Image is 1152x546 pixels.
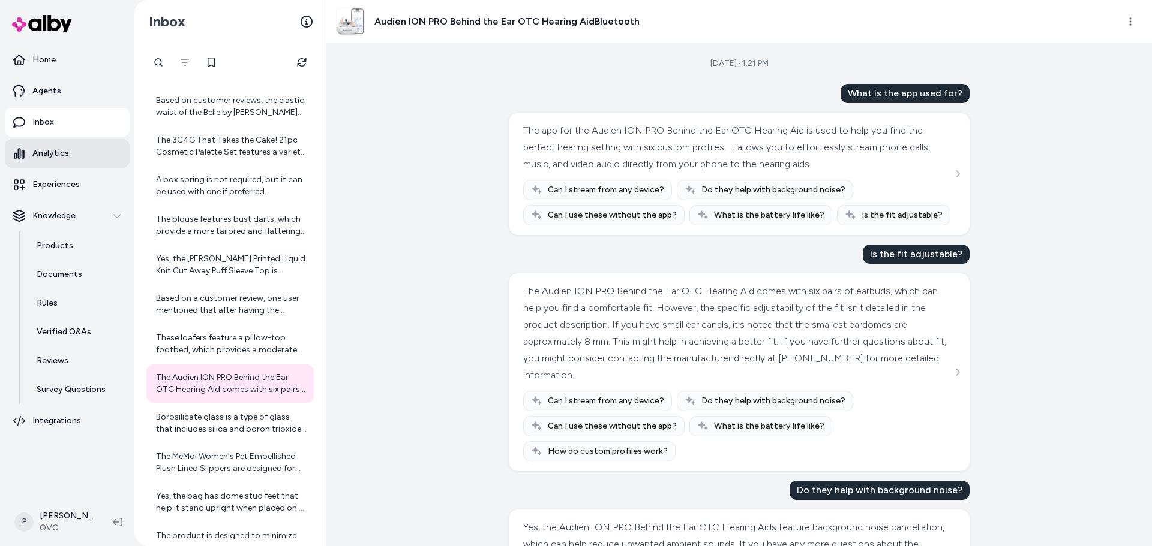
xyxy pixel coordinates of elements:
a: Based on a customer review, one user mentioned that after having the bracelet for five days, they... [146,285,314,324]
a: Reviews [25,346,130,375]
button: Filter [173,50,197,74]
button: Knowledge [5,201,130,230]
div: The app for the Audien ION PRO Behind the Ear OTC Hearing Aid is used to help you find the perfec... [523,122,952,173]
div: The 3C4G That Takes the Cake! 21pc Cosmetic Palette Set features a variety of vibrant colors that... [156,134,307,158]
p: Analytics [32,147,69,159]
a: Survey Questions [25,375,130,404]
a: Yes, the [PERSON_NAME] Printed Liquid Knit Cut Away Puff Sleeve Top is suitable for warm weather.... [146,246,314,284]
div: Is the fit adjustable? [863,245,970,264]
div: What is the app used for? [841,84,970,103]
div: The Audien ION PRO Behind the Ear OTC Hearing Aid comes with six pairs of earbuds, which can help... [523,283,952,384]
p: Products [37,240,73,252]
span: P [14,512,34,532]
a: The 3C4G That Takes the Cake! 21pc Cosmetic Palette Set features a variety of vibrant colors that... [146,127,314,165]
button: P[PERSON_NAME]QVC [7,503,103,541]
button: Refresh [290,50,314,74]
a: Yes, the bag has dome stud feet that help it stand upright when placed on a flat surface. [146,483,314,521]
a: A box spring is not required, but it can be used with one if preferred. [146,167,314,205]
button: See more [950,167,965,181]
p: Agents [32,85,61,97]
a: Analytics [5,139,130,168]
span: Do they help with background noise? [701,395,845,407]
span: Can I stream from any device? [548,395,664,407]
a: Borosilicate glass is a type of glass that includes silica and boron trioxide as its main glass-f... [146,404,314,442]
p: Experiences [32,179,80,191]
a: Agents [5,77,130,105]
button: See more [950,365,965,379]
div: Yes, the [PERSON_NAME] Printed Liquid Knit Cut Away Puff Sleeve Top is suitable for warm weather.... [156,253,307,277]
p: Reviews [37,355,68,367]
div: The Audien ION PRO Behind the Ear OTC Hearing Aid comes with six pairs of earbuds, which can help... [156,372,307,396]
a: The Audien ION PRO Behind the Ear OTC Hearing Aid comes with six pairs of earbuds, which can help... [146,364,314,403]
div: Yes, the bag has dome stud feet that help it stand upright when placed on a flat surface. [156,490,307,514]
div: The blouse features bust darts, which provide a more tailored and flattering fit around the bust ... [156,213,307,237]
p: Home [32,54,56,66]
p: Verified Q&As [37,326,91,338]
span: QVC [40,522,94,534]
a: Documents [25,260,130,289]
p: [PERSON_NAME] [40,510,94,522]
img: alby Logo [12,15,72,32]
div: Based on customer reviews, the elastic waist of the Belle by [PERSON_NAME] Petite ScubaLuxe Strai... [156,95,307,119]
span: Do they help with background noise? [701,184,845,196]
span: What is the battery life like? [714,420,824,432]
div: Do they help with background noise? [790,481,970,500]
h2: Inbox [149,13,185,31]
a: Rules [25,289,130,318]
p: Rules [37,297,58,309]
span: What is the battery life like? [714,209,824,221]
span: Can I stream from any device? [548,184,664,196]
a: Inbox [5,108,130,137]
h3: Audien ION PRO Behind the Ear OTC Hearing AidBluetooth [374,14,640,29]
div: Based on a customer review, one user mentioned that after having the bracelet for five days, they... [156,292,307,316]
a: The blouse features bust darts, which provide a more tailored and flattering fit around the bust ... [146,206,314,245]
p: Documents [37,269,82,280]
span: Is the fit adjustable? [862,209,943,221]
img: e326867.001 [337,8,364,35]
div: [DATE] · 1:21 PM [710,58,769,70]
a: These loafers feature a pillow-top footbed, which provides a moderate level of arch support for e... [146,325,314,363]
a: Products [25,231,130,260]
div: These loafers feature a pillow-top footbed, which provides a moderate level of arch support for e... [156,332,307,356]
p: Knowledge [32,210,76,222]
div: Borosilicate glass is a type of glass that includes silica and boron trioxide as its main glass-f... [156,411,307,435]
span: How do custom profiles work? [548,445,668,457]
a: The MeMoi Women's Pet Embellished Plush Lined Slippers are designed for comfort with a plush lini... [146,444,314,482]
p: Inbox [32,116,54,128]
a: Home [5,46,130,74]
p: Integrations [32,415,81,427]
a: Experiences [5,170,130,199]
div: A box spring is not required, but it can be used with one if preferred. [156,174,307,198]
a: Integrations [5,406,130,435]
span: Can I use these without the app? [548,209,677,221]
p: Survey Questions [37,384,106,396]
span: Can I use these without the app? [548,420,677,432]
div: The MeMoi Women's Pet Embellished Plush Lined Slippers are designed for comfort with a plush lini... [156,451,307,475]
a: Verified Q&As [25,318,130,346]
a: Based on customer reviews, the elastic waist of the Belle by [PERSON_NAME] Petite ScubaLuxe Strai... [146,88,314,126]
